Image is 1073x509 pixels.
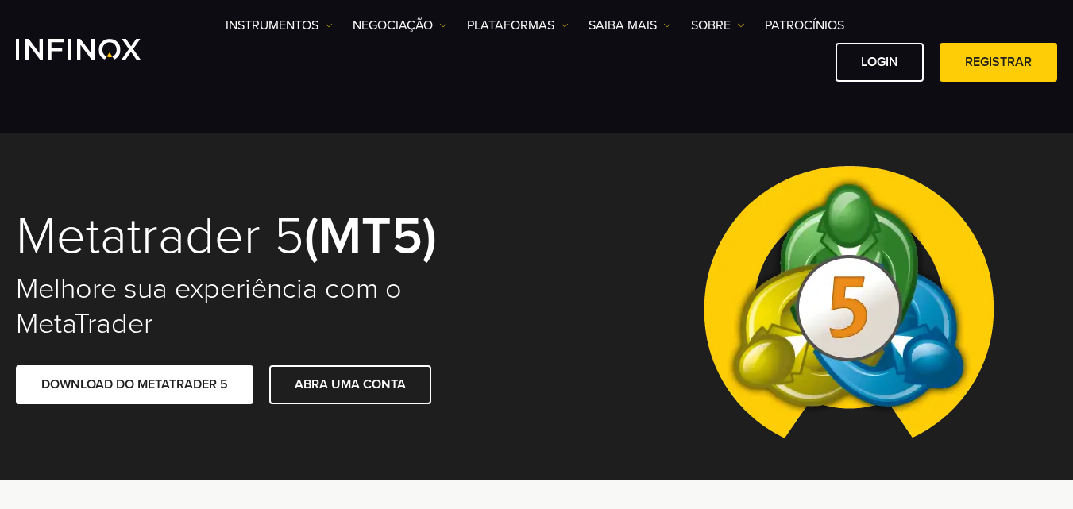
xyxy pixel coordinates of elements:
a: PLATAFORMAS [467,16,569,35]
a: SOBRE [691,16,745,35]
a: Registrar [940,43,1057,82]
img: Meta Trader 5 [691,133,1006,480]
a: Patrocínios [765,16,844,35]
a: DOWNLOAD DO METATRADER 5 [16,365,253,404]
a: Instrumentos [226,16,333,35]
h1: Metatrader 5 [16,210,515,264]
a: Login [836,43,924,82]
h2: Melhore sua experiência com o MetaTrader [16,272,515,341]
a: ABRA UMA CONTA [269,365,431,404]
a: INFINOX Logo [16,39,178,60]
a: NEGOCIAÇÃO [353,16,447,35]
a: Saiba mais [589,16,671,35]
strong: (MT5) [304,205,437,268]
